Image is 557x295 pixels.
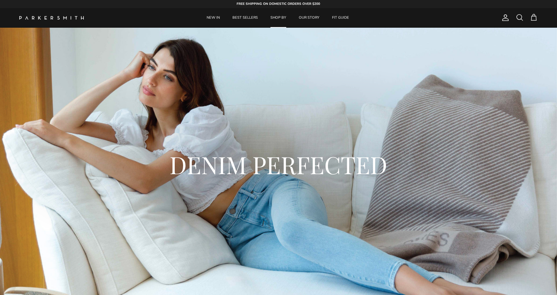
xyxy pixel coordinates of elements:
a: BEST SELLERS [227,8,264,28]
strong: FREE SHIPPING ON DOMESTIC ORDERS OVER $200 [237,2,320,6]
a: Account [499,14,509,22]
a: FIT GUIDE [326,8,355,28]
a: NEW IN [201,8,226,28]
h2: DENIM PERFECTED [100,149,457,180]
img: Parker Smith [19,16,84,20]
a: OUR STORY [293,8,325,28]
div: Primary [96,8,460,28]
a: SHOP BY [265,8,292,28]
